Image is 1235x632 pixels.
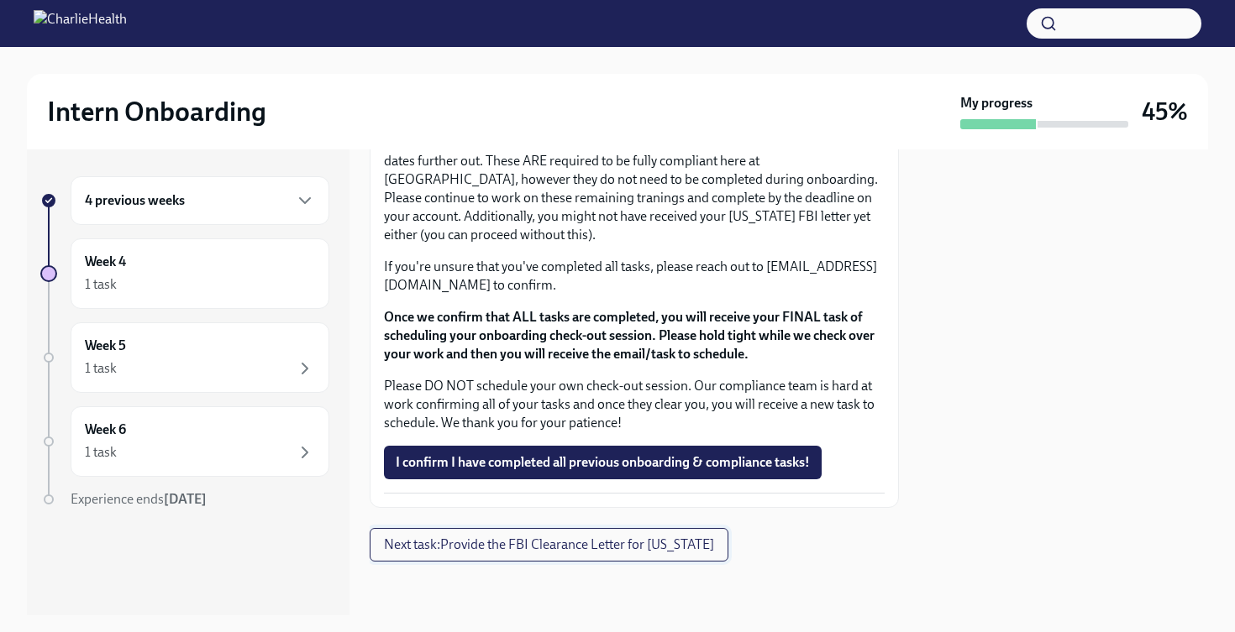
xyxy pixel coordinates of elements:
[960,94,1033,112] strong: My progress
[164,491,207,507] strong: [DATE]
[71,176,329,225] div: 4 previous weeks
[384,133,885,244] p: You should still have a few Relias courses in your library that have due dates further out. These...
[40,406,329,477] a: Week 61 task
[85,359,117,378] div: 1 task
[40,322,329,393] a: Week 51 task
[34,10,127,37] img: CharlieHealth
[370,528,728,561] button: Next task:Provide the FBI Clearance Letter for [US_STATE]
[71,491,207,507] span: Experience ends
[85,420,126,439] h6: Week 6
[384,446,822,479] button: I confirm I have completed all previous onboarding & compliance tasks!
[384,309,875,362] strong: Once we confirm that ALL tasks are completed, you will receive your FINAL task of scheduling your...
[85,275,117,294] div: 1 task
[384,258,885,295] p: If you're unsure that you've completed all tasks, please reach out to [EMAIL_ADDRESS][DOMAIN_NAME...
[1142,97,1188,127] h3: 45%
[396,454,810,471] span: I confirm I have completed all previous onboarding & compliance tasks!
[85,337,126,355] h6: Week 5
[85,253,126,271] h6: Week 4
[40,238,329,309] a: Week 41 task
[85,443,117,462] div: 1 task
[384,536,714,553] span: Next task : Provide the FBI Clearance Letter for [US_STATE]
[85,191,185,210] h6: 4 previous weeks
[47,95,266,128] h2: Intern Onboarding
[384,377,885,432] p: Please DO NOT schedule your own check-out session. Our compliance team is hard at work confirming...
